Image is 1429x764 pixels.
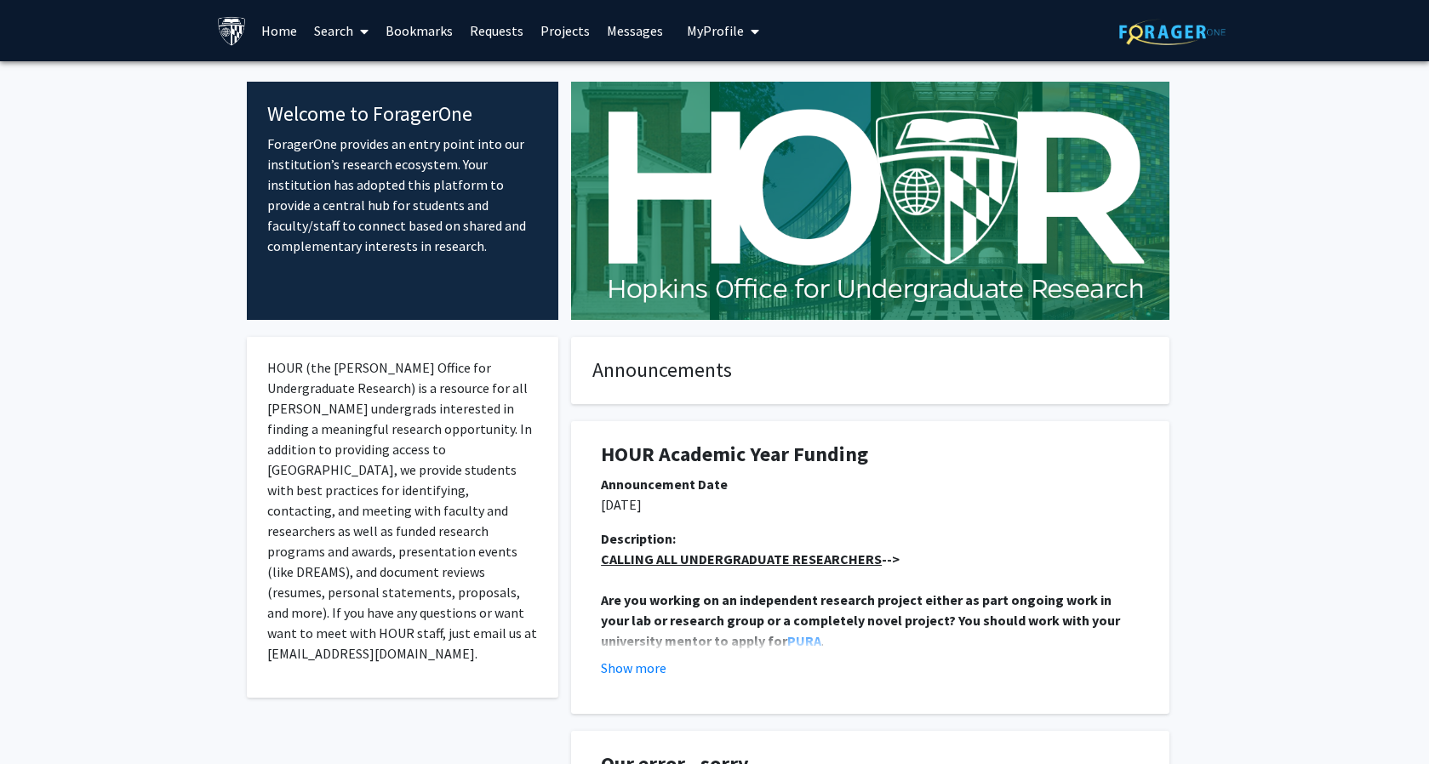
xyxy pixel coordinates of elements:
[601,528,1140,549] div: Description:
[592,358,1148,383] h4: Announcements
[601,474,1140,494] div: Announcement Date
[1119,19,1226,45] img: ForagerOne Logo
[601,494,1140,515] p: [DATE]
[601,658,666,678] button: Show more
[306,1,377,60] a: Search
[267,102,539,127] h4: Welcome to ForagerOne
[687,22,744,39] span: My Profile
[601,591,1123,649] strong: Are you working on an independent research project either as part ongoing work in your lab or res...
[377,1,461,60] a: Bookmarks
[217,16,247,46] img: Johns Hopkins University Logo
[267,134,539,256] p: ForagerOne provides an entry point into our institution’s research ecosystem. Your institution ha...
[601,442,1140,467] h1: HOUR Academic Year Funding
[253,1,306,60] a: Home
[787,632,821,649] a: PURA
[601,550,900,567] strong: -->
[571,82,1169,320] img: Cover Image
[601,550,882,567] u: CALLING ALL UNDERGRADUATE RESEARCHERS
[601,590,1140,651] p: .
[532,1,598,60] a: Projects
[267,357,539,664] p: HOUR (the [PERSON_NAME] Office for Undergraduate Research) is a resource for all [PERSON_NAME] un...
[13,687,72,751] iframe: Chat
[598,1,672,60] a: Messages
[461,1,532,60] a: Requests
